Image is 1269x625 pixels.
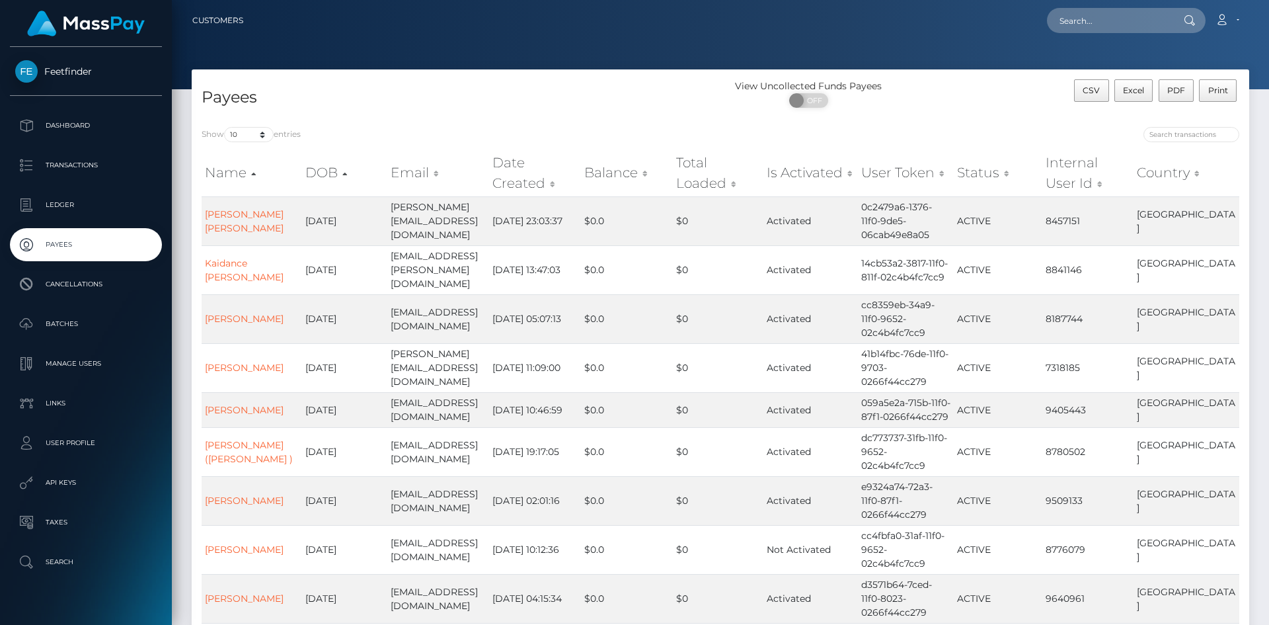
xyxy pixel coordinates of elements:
a: [PERSON_NAME] [205,544,284,556]
td: 9509133 [1042,476,1134,525]
p: Links [15,394,157,413]
th: Status: activate to sort column ascending [954,149,1042,196]
td: [EMAIL_ADDRESS][DOMAIN_NAME] [387,476,489,525]
td: 8187744 [1042,294,1134,343]
td: [DATE] [302,427,387,476]
td: $0 [673,427,763,476]
td: 41b14fbc-76de-11f0-9703-0266f44cc279 [858,343,954,392]
td: [DATE] 10:46:59 [489,392,580,427]
p: Cancellations [15,274,157,294]
td: ACTIVE [954,343,1042,392]
td: [EMAIL_ADDRESS][DOMAIN_NAME] [387,574,489,623]
th: Balance: activate to sort column ascending [581,149,673,196]
h4: Payees [202,86,711,109]
a: Cancellations [10,268,162,301]
img: MassPay Logo [27,11,145,36]
td: [DATE] 10:12:36 [489,525,580,574]
td: $0.0 [581,294,673,343]
td: [EMAIL_ADDRESS][DOMAIN_NAME] [387,525,489,574]
td: d3571b64-7ced-11f0-8023-0266f44cc279 [858,574,954,623]
th: Is Activated: activate to sort column ascending [763,149,858,196]
td: [GEOGRAPHIC_DATA] [1134,343,1239,392]
td: $0 [673,196,763,245]
td: 8457151 [1042,196,1134,245]
div: View Uncollected Funds Payees [720,79,897,93]
td: [DATE] 04:15:34 [489,574,580,623]
td: 7318185 [1042,343,1134,392]
td: $0.0 [581,343,673,392]
td: $0.0 [581,196,673,245]
a: Search [10,546,162,579]
td: $0 [673,574,763,623]
td: [DATE] [302,574,387,623]
td: [EMAIL_ADDRESS][DOMAIN_NAME] [387,392,489,427]
span: PDF [1167,85,1185,95]
td: [DATE] [302,476,387,525]
a: Kaidance [PERSON_NAME] [205,257,284,283]
td: [GEOGRAPHIC_DATA] [1134,574,1239,623]
th: Email: activate to sort column ascending [387,149,489,196]
td: Activated [763,245,858,294]
a: [PERSON_NAME] [205,404,284,416]
span: OFF [796,93,829,108]
button: Print [1199,79,1237,102]
td: [GEOGRAPHIC_DATA] [1134,427,1239,476]
td: 0c2479a6-1376-11f0-9de5-06cab49e8a05 [858,196,954,245]
td: Activated [763,196,858,245]
td: Activated [763,294,858,343]
td: [DATE] [302,294,387,343]
input: Search transactions [1143,127,1239,142]
td: [DATE] [302,525,387,574]
td: e9324a74-72a3-11f0-87f1-0266f44cc279 [858,476,954,525]
p: Ledger [15,195,157,215]
td: [DATE] 05:07:13 [489,294,580,343]
a: Taxes [10,506,162,539]
td: [EMAIL_ADDRESS][DOMAIN_NAME] [387,427,489,476]
th: Country: activate to sort column ascending [1134,149,1239,196]
td: $0.0 [581,392,673,427]
td: 9405443 [1042,392,1134,427]
p: Manage Users [15,354,157,374]
td: $0.0 [581,525,673,574]
td: $0 [673,476,763,525]
a: Ledger [10,188,162,222]
td: [GEOGRAPHIC_DATA] [1134,294,1239,343]
td: ACTIVE [954,196,1042,245]
td: [GEOGRAPHIC_DATA] [1134,392,1239,427]
a: [PERSON_NAME] [205,362,284,374]
label: Show entries [202,127,301,142]
a: [PERSON_NAME] [205,593,284,604]
td: dc773737-31fb-11f0-9652-02c4b4fc7cc9 [858,427,954,476]
select: Showentries [224,127,274,142]
td: ACTIVE [954,427,1042,476]
a: Batches [10,308,162,341]
td: 14cb53a2-3817-11f0-811f-02c4b4fc7cc9 [858,245,954,294]
td: [DATE] [302,392,387,427]
a: API Keys [10,466,162,499]
a: Customers [192,7,243,34]
td: 8841146 [1042,245,1134,294]
a: Transactions [10,149,162,182]
a: [PERSON_NAME] [205,495,284,507]
button: PDF [1159,79,1194,102]
p: User Profile [15,433,157,453]
td: [GEOGRAPHIC_DATA] [1134,525,1239,574]
td: Activated [763,574,858,623]
td: ACTIVE [954,294,1042,343]
td: [GEOGRAPHIC_DATA] [1134,245,1239,294]
th: DOB: activate to sort column descending [302,149,387,196]
span: Feetfinder [10,65,162,77]
td: $0 [673,294,763,343]
button: Excel [1114,79,1153,102]
input: Search... [1047,8,1171,33]
td: ACTIVE [954,245,1042,294]
p: Transactions [15,155,157,175]
a: Links [10,387,162,420]
td: cc4fbfa0-31af-11f0-9652-02c4b4fc7cc9 [858,525,954,574]
p: Search [15,552,157,572]
td: $0.0 [581,245,673,294]
a: Dashboard [10,109,162,142]
td: 8780502 [1042,427,1134,476]
td: $0.0 [581,574,673,623]
th: Date Created: activate to sort column ascending [489,149,580,196]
